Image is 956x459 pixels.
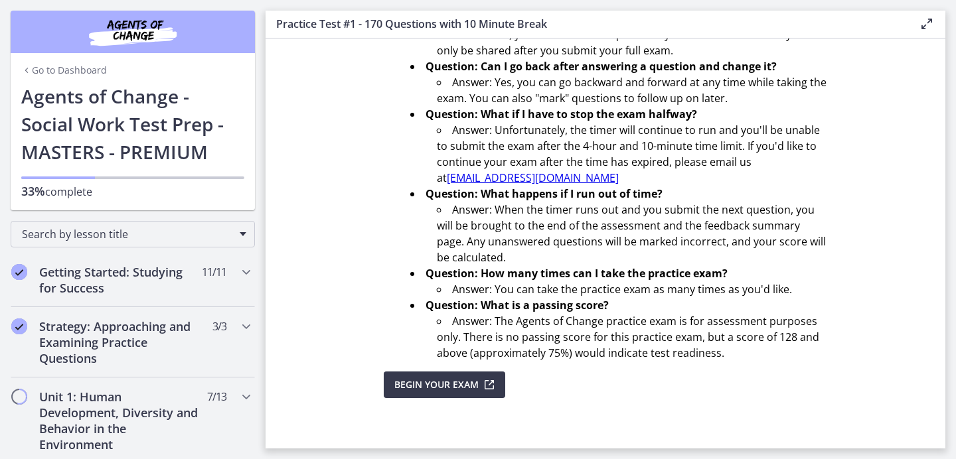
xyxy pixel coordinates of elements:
[21,64,107,77] a: Go to Dashboard
[437,74,827,106] li: Answer: Yes, you can go backward and forward at any time while taking the exam. You can also "mar...
[202,264,226,280] span: 11 / 11
[11,318,27,334] i: Completed
[21,183,45,199] span: 33%
[426,298,609,312] strong: Question: What is a passing score?
[384,371,505,398] button: Begin Your Exam
[426,186,663,201] strong: Question: What happens if I run out of time?
[437,281,827,297] li: Answer: You can take the practice exam as many times as you'd like.
[21,82,244,166] h1: Agents of Change - Social Work Test Prep - MASTERS - PREMIUM
[53,16,212,48] img: Agents of Change
[447,170,619,185] a: [EMAIL_ADDRESS][DOMAIN_NAME]
[437,202,827,265] li: Answer: When the timer runs out and you submit the next question, you will be brought to the end ...
[11,221,255,247] div: Search by lesson title
[437,27,827,58] li: Answer: No, your score and the questions you answered incorrectly will only be shared after you s...
[437,313,827,361] li: Answer: The Agents of Change practice exam is for assessment purposes only. There is no passing s...
[394,377,479,393] span: Begin Your Exam
[426,107,697,121] strong: Question: What if I have to stop the exam halfway?
[212,318,226,334] span: 3 / 3
[11,264,27,280] i: Completed
[39,318,201,366] h2: Strategy: Approaching and Examining Practice Questions
[207,389,226,405] span: 7 / 13
[39,389,201,452] h2: Unit 1: Human Development, Diversity and Behavior in the Environment
[437,122,827,186] li: Answer: Unfortunately, the timer will continue to run and you'll be unable to submit the exam aft...
[426,59,777,74] strong: Question: Can I go back after answering a question and change it?
[426,266,728,281] strong: Question: How many times can I take the practice exam?
[21,183,244,200] p: complete
[39,264,201,296] h2: Getting Started: Studying for Success
[22,227,233,241] span: Search by lesson title
[276,16,898,32] h3: Practice Test #1 - 170 Questions with 10 Minute Break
